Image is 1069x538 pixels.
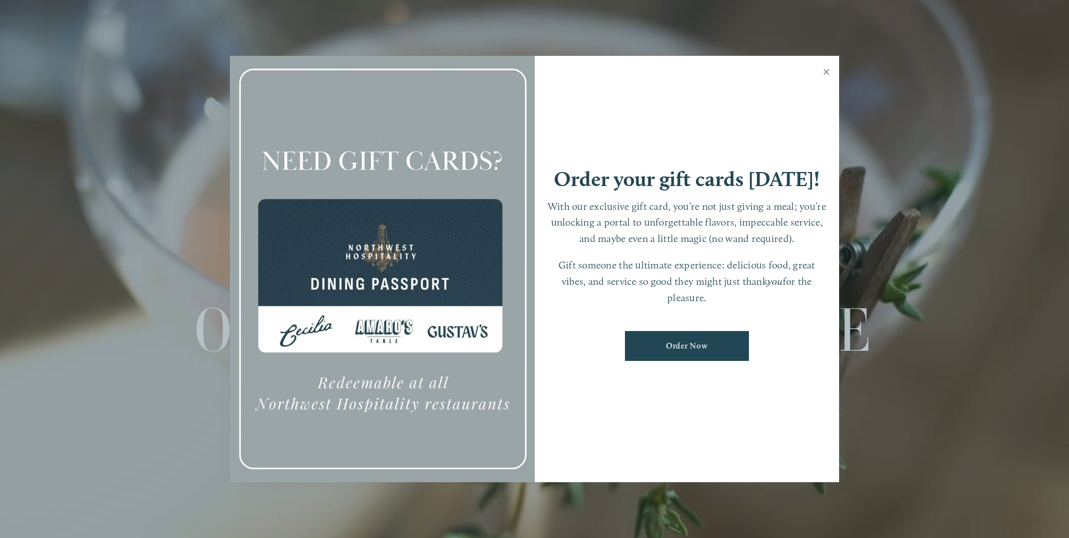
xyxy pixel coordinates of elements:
p: With our exclusive gift card, you’re not just giving a meal; you’re unlocking a portal to unforge... [546,199,828,247]
a: Order Now [625,331,749,361]
a: Close [815,58,837,89]
p: Gift someone the ultimate experience: delicious food, great vibes, and service so good they might... [546,257,828,306]
h1: Order your gift cards [DATE]! [554,169,820,189]
em: you [768,275,783,287]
